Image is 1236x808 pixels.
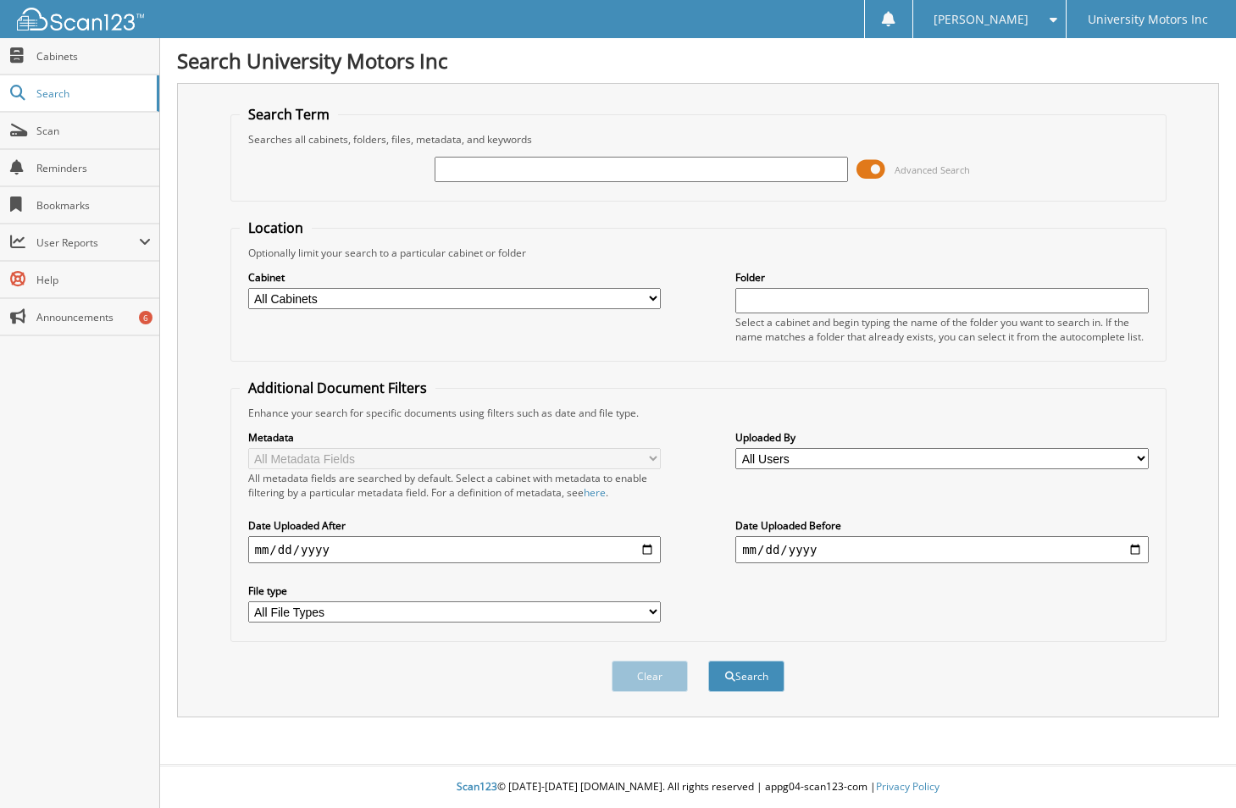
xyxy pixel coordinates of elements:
span: [PERSON_NAME] [934,14,1028,25]
span: User Reports [36,235,139,250]
label: Cabinet [248,270,661,285]
legend: Search Term [240,105,338,124]
label: Metadata [248,430,661,445]
button: Search [708,661,784,692]
div: 6 [139,311,152,324]
a: here [584,485,606,500]
span: Search [36,86,148,101]
div: Enhance your search for specific documents using filters such as date and file type. [240,406,1157,420]
span: Scan [36,124,151,138]
label: Uploaded By [735,430,1148,445]
label: Folder [735,270,1148,285]
span: Announcements [36,310,151,324]
label: Date Uploaded After [248,518,661,533]
a: Privacy Policy [876,779,939,794]
legend: Additional Document Filters [240,379,435,397]
span: Scan123 [457,779,497,794]
div: © [DATE]-[DATE] [DOMAIN_NAME]. All rights reserved | appg04-scan123-com | [160,766,1236,808]
input: start [248,536,661,563]
div: Optionally limit your search to a particular cabinet or folder [240,246,1157,260]
div: Searches all cabinets, folders, files, metadata, and keywords [240,132,1157,147]
span: Help [36,273,151,287]
h1: Search University Motors Inc [177,47,1219,75]
span: Reminders [36,161,151,175]
span: Advanced Search [895,163,970,176]
button: Clear [612,661,688,692]
legend: Location [240,219,312,237]
label: File type [248,584,661,598]
span: University Motors Inc [1088,14,1208,25]
div: Select a cabinet and begin typing the name of the folder you want to search in. If the name match... [735,315,1148,344]
input: end [735,536,1148,563]
div: All metadata fields are searched by default. Select a cabinet with metadata to enable filtering b... [248,471,661,500]
img: scan123-logo-white.svg [17,8,144,30]
span: Cabinets [36,49,151,64]
label: Date Uploaded Before [735,518,1148,533]
span: Bookmarks [36,198,151,213]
